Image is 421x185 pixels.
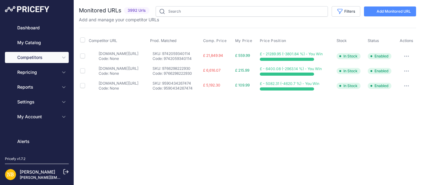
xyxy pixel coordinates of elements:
span: Repricing [17,69,58,75]
span: Competitor URL [89,38,117,43]
span: £ 21,849.94 [203,53,223,58]
a: Add Monitored URL [364,6,416,16]
span: Stock [337,38,347,43]
span: £ 109.99 [235,83,250,87]
button: Settings [5,96,69,107]
input: Search [156,6,328,17]
span: Status [368,38,379,43]
button: Price Position [260,38,288,43]
p: SKU: 9590434267474 [153,81,201,86]
span: £ 215.99 [235,68,249,73]
span: Enabled [368,83,391,89]
span: In Stock [337,83,361,89]
span: £ - 6400.08 (-2963.14 %) - You Win [260,66,322,71]
span: £ - 21289.95 (-3801.84 %) - You Win [260,52,323,56]
span: Settings [17,99,58,105]
span: In Stock [337,53,361,59]
p: SKU: 9742059340114 [153,51,201,56]
button: My Account [5,111,69,122]
span: £ 5,192.30 [203,83,220,87]
span: £ 559.99 [235,53,250,58]
a: Dashboard [5,22,69,33]
p: Code: 9742059340114 [153,56,201,61]
p: Code: None [99,71,138,76]
a: [DOMAIN_NAME][URL] [99,66,138,71]
p: SKU: 9766298222930 [153,66,201,71]
img: Pricefy Logo [5,6,49,12]
span: 3992 Urls [124,7,149,14]
button: Repricing [5,67,69,78]
span: Enabled [368,68,391,74]
span: Reports [17,84,58,90]
h2: Monitored URLs [79,6,121,15]
span: £ 6,616.07 [203,68,221,73]
button: Filters [332,6,360,17]
p: Code: 9590434267474 [153,86,201,91]
p: Add and manage your competitor URLs [79,17,159,23]
button: Competitors [5,52,69,63]
p: Code: None [99,56,138,61]
span: Competitors [17,54,58,61]
p: Code: 9766298222930 [153,71,201,76]
a: [PERSON_NAME] [20,169,55,174]
span: £ - 5082.31 (-4620.7 %) - You Win [260,81,319,86]
span: In Stock [337,68,361,74]
a: [DOMAIN_NAME][URL] [99,51,138,56]
nav: Sidebar [5,22,69,170]
button: Reports [5,82,69,93]
div: Pricefy v1.7.2 [5,156,26,162]
span: My Account [17,114,58,120]
a: [DOMAIN_NAME][URL] [99,81,138,86]
span: Price Position [260,38,286,43]
a: Alerts [5,136,69,147]
span: Comp. Price [203,38,227,43]
a: My Catalog [5,37,69,48]
span: Actions [400,38,413,43]
p: Code: None [99,86,138,91]
span: My Price [235,38,252,43]
a: [PERSON_NAME][EMAIL_ADDRESS][DOMAIN_NAME] [20,175,115,180]
span: Enabled [368,53,391,59]
button: Comp. Price [203,38,228,43]
span: Prod. Matched [150,38,177,43]
button: My Price [235,38,254,43]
